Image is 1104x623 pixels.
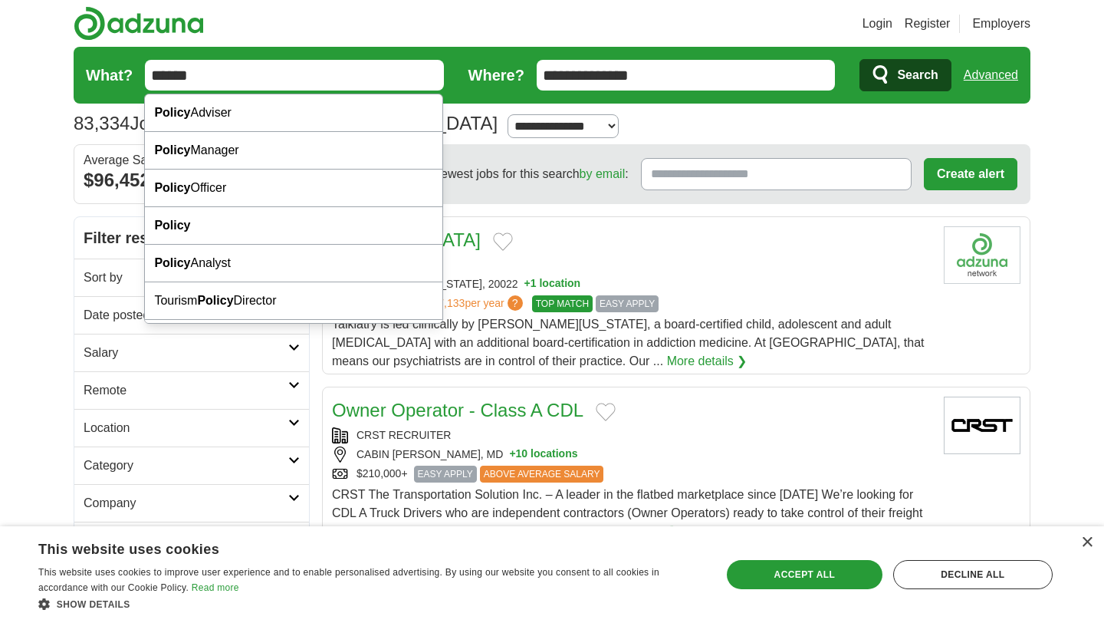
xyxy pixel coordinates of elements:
div: [US_STATE], [US_STATE], 20022 [332,276,932,292]
a: Company [74,484,309,522]
h2: Category [84,457,288,475]
a: Date posted [74,296,309,334]
span: + [509,447,515,463]
div: $210,000+ [332,466,932,483]
img: Adzuna logo [74,6,204,41]
a: Remote [74,371,309,409]
button: Search [859,59,951,91]
a: More details ❯ [599,522,679,541]
span: ? [508,295,523,311]
div: Manager [145,132,442,170]
a: by email [580,167,626,180]
a: Category [74,447,309,484]
div: Decline all [893,560,1053,589]
img: Company logo [944,397,1020,454]
label: Where? [468,64,524,87]
div: Close [1081,537,1092,549]
a: More details ❯ [667,352,747,371]
strong: Policy [154,219,190,232]
button: +10 locations [509,447,577,463]
h2: Date posted [84,306,288,325]
a: Salary [74,334,309,371]
a: Read more, opens a new window [192,582,239,593]
a: Login [863,15,892,33]
h2: Sort by [84,269,288,287]
h2: Location [84,419,288,437]
a: Advanced [964,60,1018,91]
strong: Policy [197,294,233,307]
a: Employers [972,15,1030,33]
strong: Policy [154,143,190,157]
button: +1 location [524,276,581,292]
div: This website uses cookies [38,536,663,559]
h2: Remote [84,381,288,400]
span: 83,334 [74,110,130,137]
span: CRST The Transportation Solution Inc. – A leader in the flatbed marketplace since [DATE] We’re lo... [332,488,922,538]
span: This website uses cookies to improve user experience and to enable personalised advertising. By u... [38,567,659,593]
div: Adviser [145,94,442,132]
img: Company logo [944,226,1020,284]
span: Show details [57,599,130,610]
button: Add to favorite jobs [493,232,513,251]
strong: Policy [154,181,190,194]
a: Location [74,409,309,447]
div: Tourism Director [145,282,442,320]
a: Sort by [74,259,309,296]
a: Employment type [74,522,309,559]
div: Environmental [145,320,442,358]
span: + [524,276,531,292]
a: Register [905,15,951,33]
div: Analyst [145,245,442,282]
div: CABIN [PERSON_NAME], MD [332,447,932,463]
div: $96,452 [84,166,300,194]
span: EASY APPLY [596,295,659,312]
span: Search [897,60,938,91]
div: Show details [38,596,701,611]
a: Owner Operator - Class A CDL [332,400,583,420]
label: What? [86,64,133,87]
span: Talkiatry is led clinically by [PERSON_NAME][US_STATE], a board-certified child, adolescent and a... [332,318,924,368]
span: Receive the newest jobs for this search : [366,165,628,183]
span: EASY APPLY [414,466,477,483]
div: Average Salary [84,154,300,166]
button: Create alert [924,158,1017,190]
strong: Policy [154,256,190,269]
div: TALKIATRY [332,257,932,273]
h2: Salary [84,344,288,362]
h2: Filter results [74,217,309,259]
div: Accept all [727,560,882,589]
h2: Company [84,494,288,513]
button: Add to favorite jobs [596,403,616,421]
h1: Jobs in [US_STATE], [GEOGRAPHIC_DATA] [74,113,498,133]
strong: Policy [154,106,190,119]
div: Officer [145,170,442,207]
div: CRST RECRUITER [332,427,932,443]
span: ABOVE AVERAGE SALARY [480,466,604,483]
span: TOP MATCH [532,295,593,312]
